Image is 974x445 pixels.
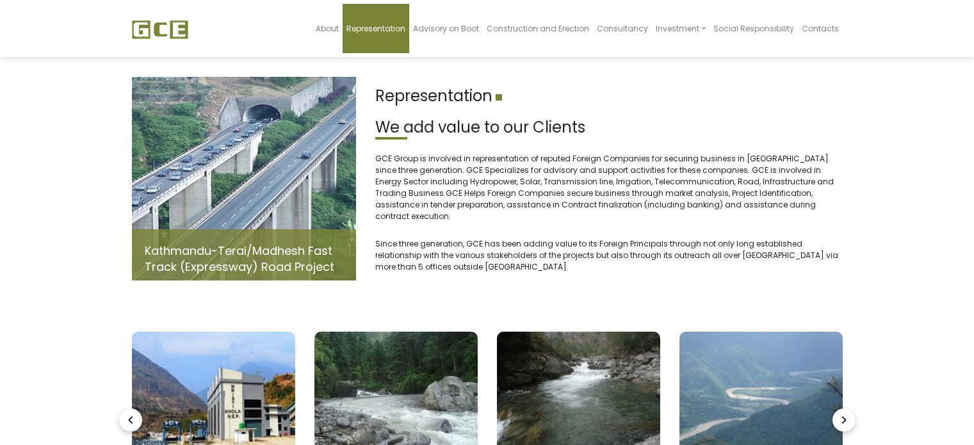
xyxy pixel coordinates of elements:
a: Kathmandu-Terai/Madhesh Fast Track (Expressway) Road Project [145,243,334,275]
i: navigate_next [832,409,856,432]
span: Representation [346,23,405,34]
h1: Representation [375,87,843,106]
p: GCE Group is involved in representation of reputed Foreign Companies for securing business in [GE... [375,153,843,222]
img: Fast-track.jpg [132,77,356,280]
a: Construction and Erection [483,4,593,53]
a: Consultancy [593,4,652,53]
span: Advisory on Boot [413,23,479,34]
span: Consultancy [597,23,648,34]
span: About [316,23,339,34]
a: Representation [343,4,409,53]
span: Investment [656,23,699,34]
a: Investment [652,4,709,53]
a: Advisory on Boot [409,4,483,53]
a: Contacts [798,4,843,53]
img: GCE Group [132,20,188,39]
span: Construction and Erection [487,23,589,34]
h2: We add value to our Clients [375,118,843,137]
span: Contacts [802,23,839,34]
a: About [312,4,343,53]
a: Social Responsibility [710,4,798,53]
i: navigate_before [119,409,142,432]
span: Social Responsibility [713,23,794,34]
p: Since three generation, GCE has been adding value to its Foreign Principals through not only long... [375,238,843,273]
